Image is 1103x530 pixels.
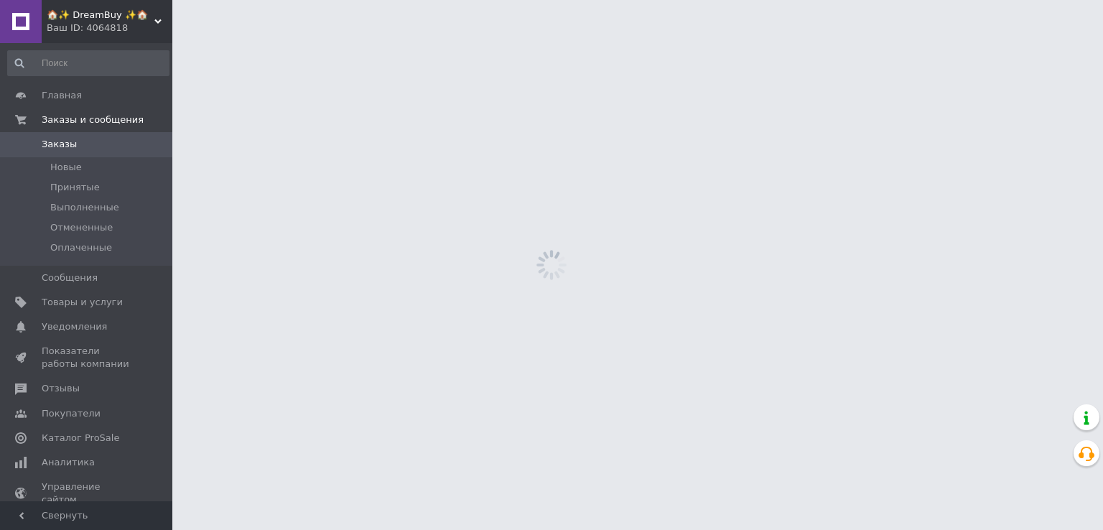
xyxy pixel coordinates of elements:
span: Заказы и сообщения [42,113,144,126]
span: Покупатели [42,407,101,420]
span: 🏠✨ DreamBuy ✨🏠 [47,9,154,22]
span: Оплаченные [50,241,112,254]
span: Заказы [42,138,77,151]
span: Отзывы [42,382,80,395]
span: Показатели работы компании [42,345,133,371]
span: Каталог ProSale [42,432,119,445]
span: Новые [50,161,82,174]
span: Главная [42,89,82,102]
span: Выполненные [50,201,119,214]
span: Товары и услуги [42,296,123,309]
div: Ваш ID: 4064818 [47,22,172,34]
span: Аналитика [42,456,95,469]
span: Отмененные [50,221,113,234]
span: Принятые [50,181,100,194]
span: Уведомления [42,320,107,333]
span: Сообщения [42,271,98,284]
span: Управление сайтом [42,480,133,506]
input: Поиск [7,50,169,76]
